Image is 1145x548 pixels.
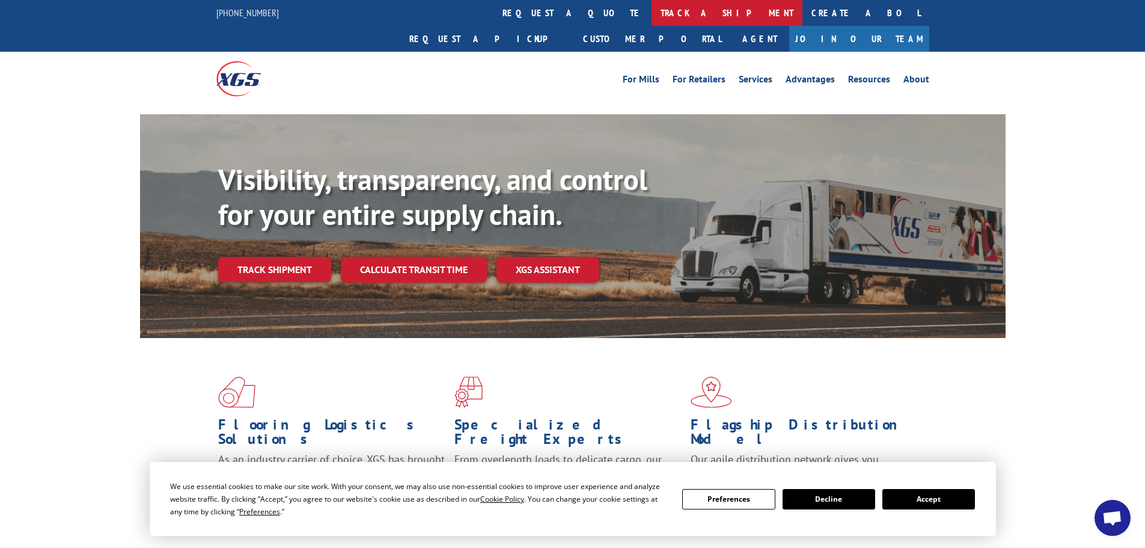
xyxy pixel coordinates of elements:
[882,489,975,510] button: Accept
[218,417,445,452] h1: Flooring Logistics Solutions
[789,26,929,52] a: Join Our Team
[480,494,524,504] span: Cookie Policy
[574,26,730,52] a: Customer Portal
[150,462,996,536] div: Cookie Consent Prompt
[739,75,772,88] a: Services
[400,26,574,52] a: Request a pickup
[218,452,445,495] span: As an industry carrier of choice, XGS has brought innovation and dedication to flooring logistics...
[623,75,659,88] a: For Mills
[170,480,668,518] div: We use essential cookies to make our site work. With your consent, we may also use non-essential ...
[218,161,647,233] b: Visibility, transparency, and control for your entire supply chain.
[218,377,255,408] img: xgs-icon-total-supply-chain-intelligence-red
[454,417,682,452] h1: Specialized Freight Experts
[691,452,912,481] span: Our agile distribution network gives you nationwide inventory management on demand.
[496,257,599,283] a: XGS ASSISTANT
[454,377,483,408] img: xgs-icon-focused-on-flooring-red
[783,489,875,510] button: Decline
[673,75,725,88] a: For Retailers
[454,452,682,506] p: From overlength loads to delicate cargo, our experienced staff knows the best way to move your fr...
[903,75,929,88] a: About
[691,417,918,452] h1: Flagship Distribution Model
[341,257,487,283] a: Calculate transit time
[786,75,835,88] a: Advantages
[239,506,280,517] span: Preferences
[216,7,279,19] a: [PHONE_NUMBER]
[1095,500,1131,536] div: Open chat
[682,489,775,510] button: Preferences
[691,377,732,408] img: xgs-icon-flagship-distribution-model-red
[730,26,789,52] a: Agent
[848,75,890,88] a: Resources
[218,257,331,282] a: Track shipment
